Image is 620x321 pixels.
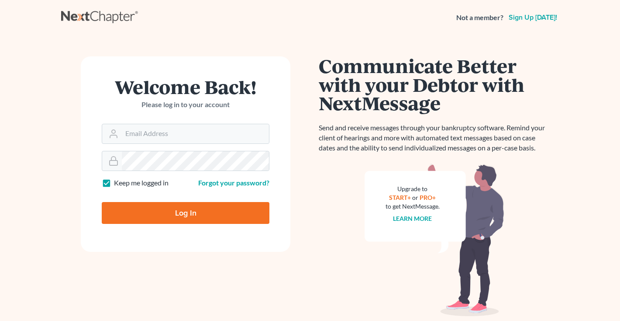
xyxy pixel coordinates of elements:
p: Please log in to your account [102,100,269,110]
p: Send and receive messages through your bankruptcy software. Remind your client of hearings and mo... [319,123,550,153]
img: nextmessage_bg-59042aed3d76b12b5cd301f8e5b87938c9018125f34e5fa2b7a6b67550977c72.svg [365,164,504,317]
input: Email Address [122,124,269,143]
a: START+ [389,194,411,201]
h1: Communicate Better with your Debtor with NextMessage [319,56,550,112]
a: Sign up [DATE]! [507,14,559,21]
label: Keep me logged in [114,178,169,188]
a: PRO+ [420,194,436,201]
a: Learn more [393,215,432,222]
div: Upgrade to [386,185,440,193]
strong: Not a member? [456,13,503,23]
span: or [413,194,419,201]
a: Forgot your password? [198,178,269,187]
input: Log In [102,202,269,224]
h1: Welcome Back! [102,77,269,96]
div: to get NextMessage. [386,202,440,211]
